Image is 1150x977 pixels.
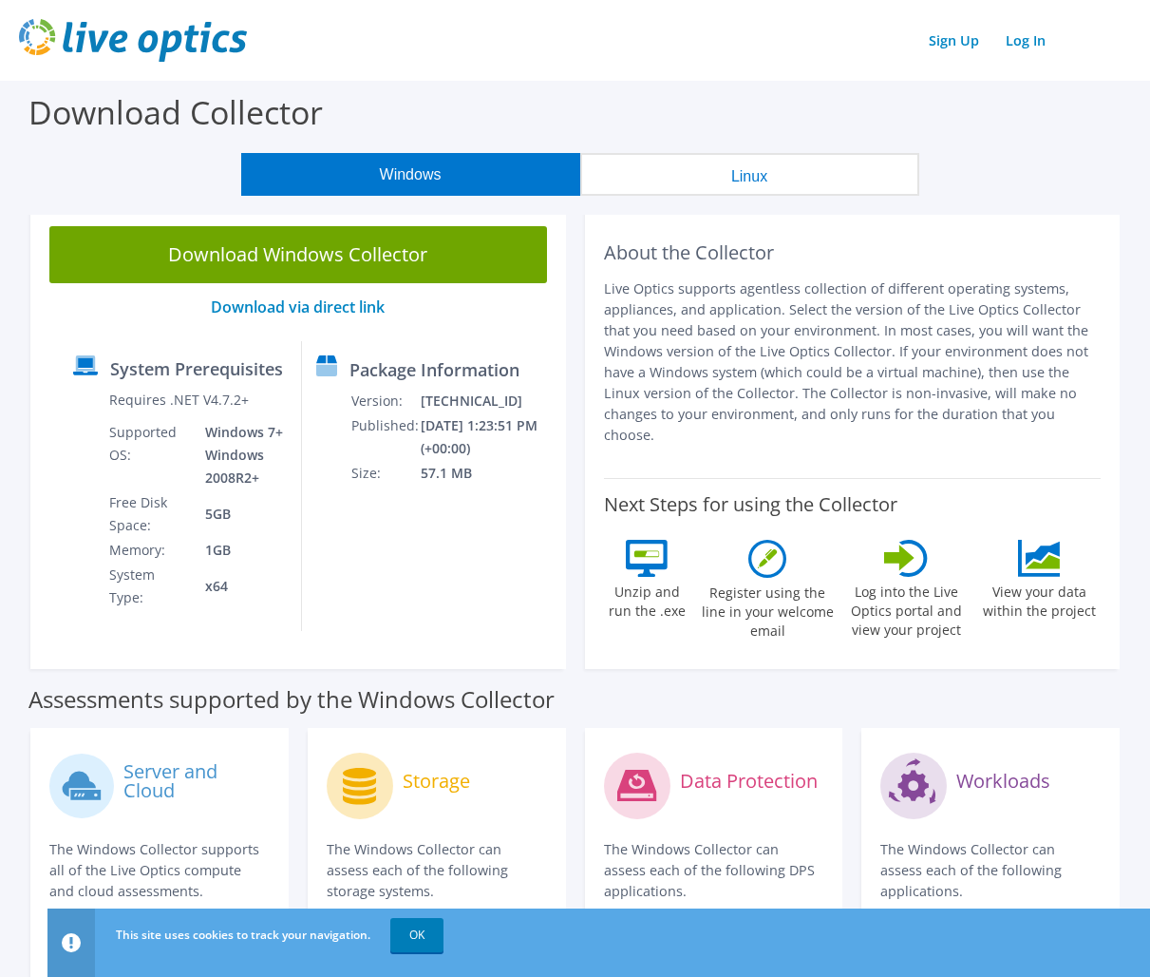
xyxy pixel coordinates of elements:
p: The Windows Collector can assess each of the following applications. [880,839,1101,902]
label: Storage [403,772,470,791]
a: Log In [996,27,1055,54]
p: Live Optics supports agentless collection of different operating systems, appliances, and applica... [604,278,1102,446]
td: Free Disk Space: [108,490,191,538]
label: View your data within the project [977,577,1101,621]
td: [TECHNICAL_ID] [420,389,557,413]
a: OK [390,918,443,952]
h2: About the Collector [604,241,1102,264]
label: Download Collector [28,90,323,134]
td: Size: [350,461,420,486]
td: 5GB [191,490,286,538]
label: Package Information [349,360,519,379]
p: The Windows Collector can assess each of the following storage systems. [327,839,547,902]
label: Unzip and run the .exe [604,577,691,621]
label: Log into the Live Optics portal and view your project [844,577,968,640]
td: [DATE] 1:23:51 PM (+00:00) [420,413,557,461]
label: Register using the line in your welcome email [701,578,836,641]
img: live_optics_svg.svg [19,19,247,62]
td: Published: [350,413,420,461]
label: Server and Cloud [123,762,270,800]
td: Version: [350,389,420,413]
td: Windows 7+ Windows 2008R2+ [191,420,286,490]
label: System Prerequisites [110,359,283,378]
td: System Type: [108,563,191,610]
label: Next Steps for using the Collector [604,493,897,516]
button: Linux [580,153,919,196]
label: Assessments supported by the Windows Collector [28,690,555,709]
label: Workloads [956,772,1050,791]
td: Supported OS: [108,420,191,490]
label: Requires .NET V4.7.2+ [109,391,249,410]
p: The Windows Collector supports all of the Live Optics compute and cloud assessments. [49,839,270,902]
a: Sign Up [919,27,989,54]
td: Memory: [108,538,191,563]
p: The Windows Collector can assess each of the following DPS applications. [604,839,824,902]
td: 57.1 MB [420,461,557,486]
a: Download via direct link [211,297,385,317]
td: x64 [191,563,286,610]
button: Windows [241,153,580,196]
span: This site uses cookies to track your navigation. [116,927,370,943]
label: Data Protection [680,772,818,791]
td: 1GB [191,538,286,563]
a: Download Windows Collector [49,226,547,283]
